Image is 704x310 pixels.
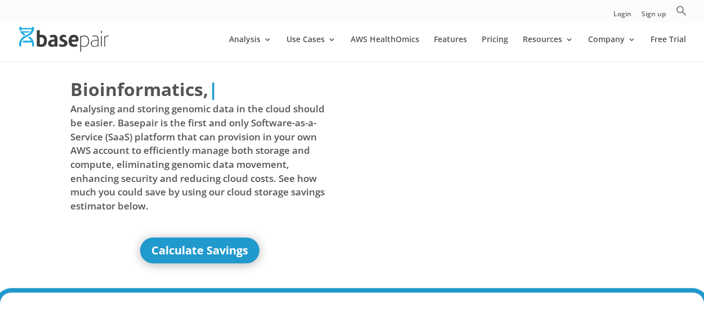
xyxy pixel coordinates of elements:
[676,5,687,16] svg: Search
[360,76,618,222] iframe: Basepair - NGS Analysis Simplified
[19,27,109,51] img: Basepair
[642,11,666,22] a: Sign up
[70,76,208,102] span: Bioinformatics,
[70,102,329,213] span: Analysing and storing genomic data in the cloud should be easier. Basepair is the first and only ...
[482,35,508,62] a: Pricing
[286,35,336,62] a: Use Cases
[613,11,631,22] a: Login
[676,5,687,22] a: Search Icon Link
[140,238,259,263] a: Calculate Savings
[588,35,636,62] a: Company
[351,35,419,62] a: AWS HealthOmics
[523,35,573,62] a: Resources
[434,35,467,62] a: Features
[651,35,686,62] a: Free Trial
[229,35,272,62] a: Analysis
[208,77,218,101] span: |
